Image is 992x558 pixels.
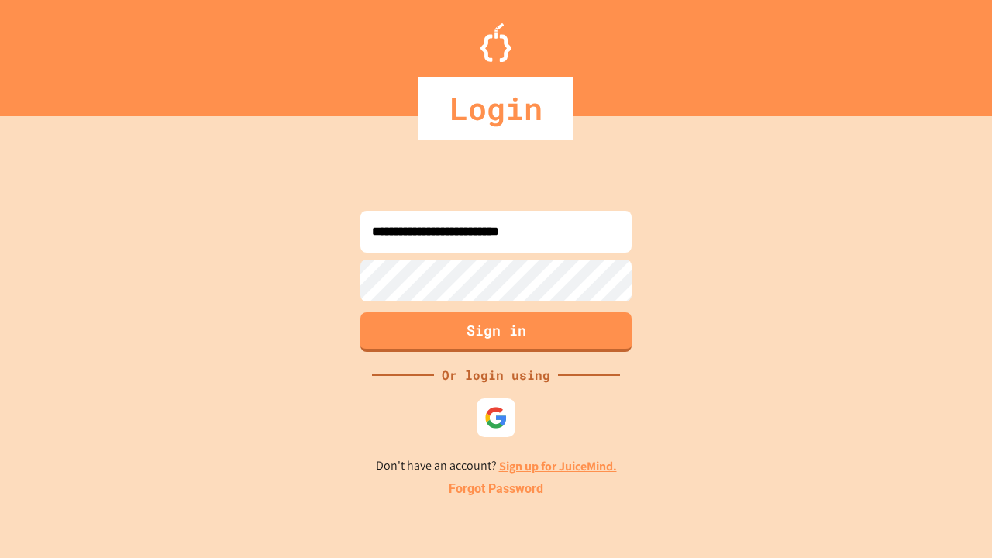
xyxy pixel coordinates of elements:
a: Forgot Password [449,480,543,498]
img: google-icon.svg [484,406,508,429]
button: Sign in [360,312,632,352]
div: Or login using [434,366,558,384]
div: Login [418,77,573,139]
img: Logo.svg [480,23,511,62]
p: Don't have an account? [376,456,617,476]
a: Sign up for JuiceMind. [499,458,617,474]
